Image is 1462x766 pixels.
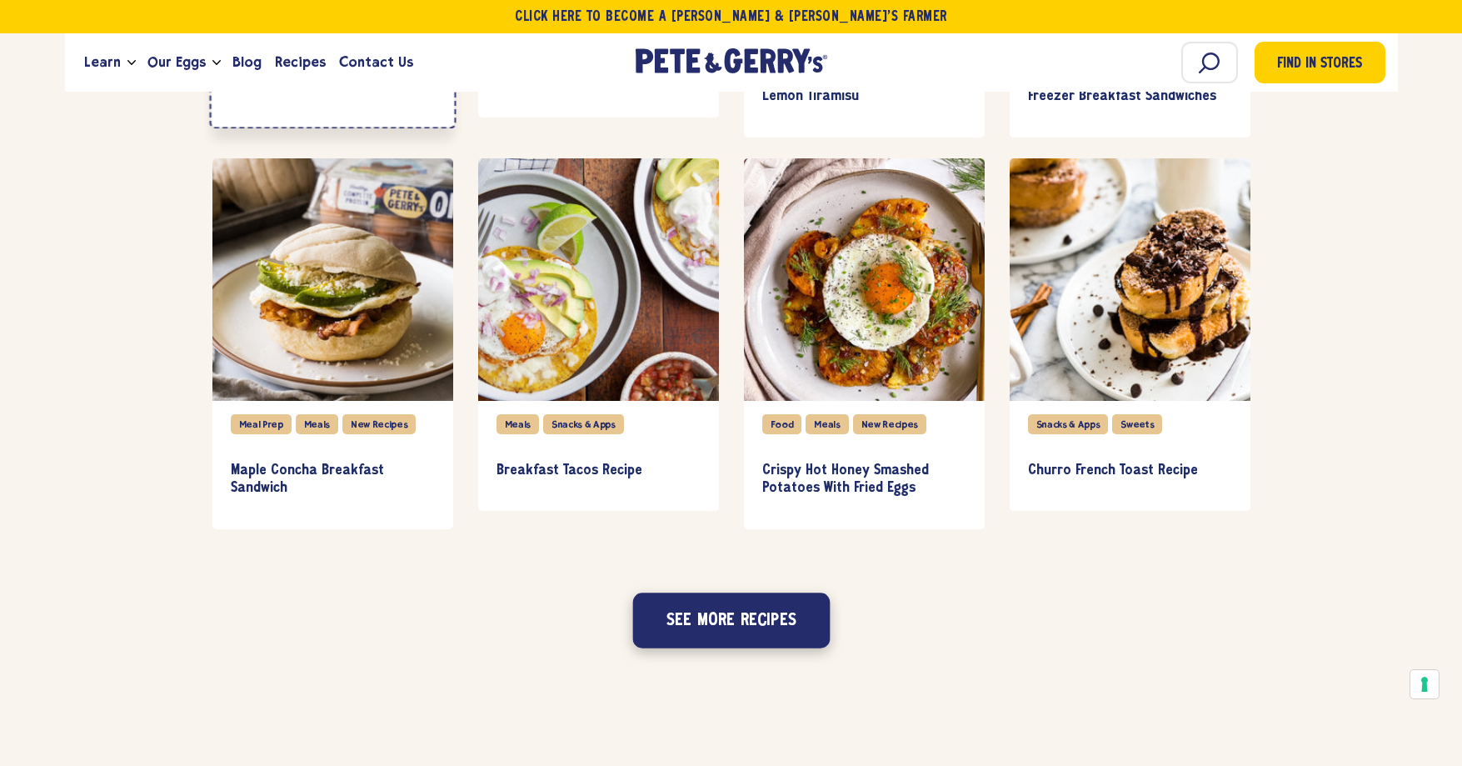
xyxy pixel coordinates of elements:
[478,158,719,512] div: item
[496,447,701,495] a: Breakfast Tacos Recipe
[762,462,966,498] h3: Crispy Hot Honey Smashed Potatoes With Fried Eggs
[275,52,326,73] span: Recipes
[1255,42,1385,83] a: Find in Stores
[296,414,338,434] div: Meals
[762,414,802,434] div: Food
[1028,88,1232,106] h3: Freezer Breakfast Sandwiches
[496,414,539,434] div: Meals
[1277,53,1362,76] span: Find in Stores
[127,60,136,66] button: Open the dropdown menu for Learn
[1028,462,1232,480] h3: Churro French Toast Recipe
[226,40,268,85] a: Blog
[231,462,435,498] h3: Maple Concha Breakfast Sandwich
[332,40,420,85] a: Contact Us
[806,414,848,434] div: Meals
[1181,42,1238,83] input: Search
[762,73,966,121] a: Lemon Tiramisu
[1112,414,1162,434] div: Sweets
[84,52,121,73] span: Learn
[1028,73,1232,121] a: Freezer Breakfast Sandwiches
[231,414,292,434] div: Meal Prep
[1028,414,1109,434] div: Snacks & Apps
[231,447,435,513] a: Maple Concha Breakfast Sandwich
[1010,158,1250,512] div: item
[141,40,212,85] a: Our Eggs
[339,52,413,73] span: Contact Us
[632,593,830,648] button: See more recipes
[77,40,127,85] a: Learn
[853,414,926,434] div: New Recipes
[342,414,416,434] div: New Recipes
[496,462,701,480] h3: Breakfast Tacos Recipe
[268,40,332,85] a: Recipes
[147,52,206,73] span: Our Eggs
[1028,447,1232,495] a: Churro French Toast Recipe
[762,88,966,106] h3: Lemon Tiramisu
[1410,670,1439,698] button: Your consent preferences for tracking technologies
[543,414,624,434] div: Snacks & Apps
[212,158,453,529] div: item
[744,158,985,529] div: item
[232,52,262,73] span: Blog
[762,447,966,513] a: Crispy Hot Honey Smashed Potatoes With Fried Eggs
[212,60,221,66] button: Open the dropdown menu for Our Eggs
